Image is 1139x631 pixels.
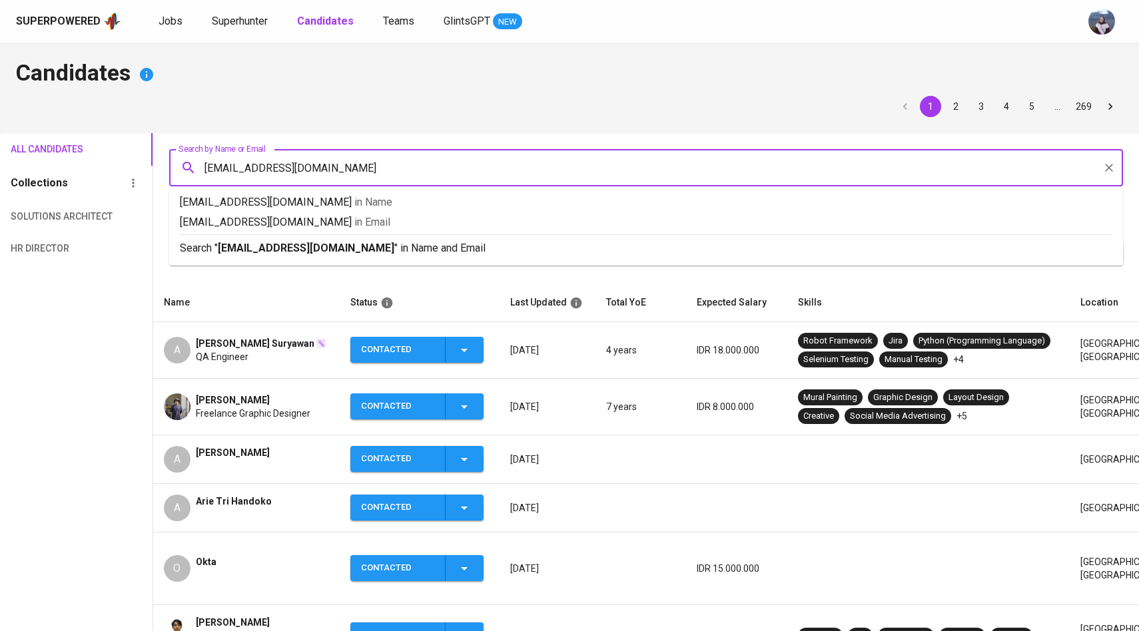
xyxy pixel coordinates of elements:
span: in Email [354,216,390,228]
p: [DATE] [510,562,585,575]
span: Teams [383,15,414,27]
span: Okta [196,555,216,568]
th: Total YoE [595,284,686,322]
div: A [164,446,190,473]
div: Robot Framework [803,335,873,347]
div: Contacted [361,337,434,363]
div: Graphic Design [873,391,933,404]
span: Jobs [159,15,183,27]
div: Contacted [361,495,434,521]
b: [EMAIL_ADDRESS][DOMAIN_NAME] [218,242,394,254]
div: Manual Testing [885,353,943,366]
a: Candidates [297,13,356,30]
p: IDR 15.000.000 [697,562,777,575]
div: Superpowered [16,14,101,29]
nav: pagination navigation [893,96,1123,117]
th: Name [153,284,340,322]
div: A [164,495,190,521]
span: [PERSON_NAME] [196,616,270,629]
button: Contacted [350,337,484,363]
div: Social Media Advertising [850,410,946,423]
div: Creative [803,410,834,423]
span: NEW [493,15,522,29]
a: GlintsGPT NEW [444,13,522,30]
img: christine.raharja@glints.com [1088,8,1115,35]
th: Expected Salary [686,284,787,322]
p: [DATE] [510,400,585,413]
button: Contacted [350,555,484,581]
span: GlintsGPT [444,15,490,27]
button: Go to page 3 [970,96,992,117]
div: Mural Painting [803,391,857,404]
p: 7 years [606,400,675,413]
p: [DATE] [510,453,585,466]
span: in Name [354,196,392,208]
img: 90fd7bc5da9ca7a2bf5bf492416b2125.jpeg [164,393,190,420]
button: Go to page 5 [1021,96,1042,117]
a: Superpoweredapp logo [16,11,121,31]
img: magic_wand.svg [316,338,326,349]
div: Jira [889,335,903,347]
span: All Candidates [11,141,83,158]
span: [PERSON_NAME] [196,393,270,407]
button: Go to page 2 [945,96,966,117]
span: QA Engineer [196,350,248,363]
div: … [1046,100,1068,113]
button: Clear [1100,158,1118,177]
p: IDR 8.000.000 [697,400,777,413]
a: Teams [383,13,417,30]
p: IDR 18.000.000 [697,343,777,357]
span: HR Director [11,240,83,257]
div: Layout Design [949,391,1004,404]
button: Contacted [350,495,484,521]
th: Last Updated [500,284,595,322]
h6: Collections [11,174,68,192]
p: +5 [956,409,967,423]
div: A [164,337,190,363]
button: Go to page 269 [1072,96,1096,117]
button: Contacted [350,446,484,472]
h4: Candidates [16,59,1123,91]
p: Search " " in Name and Email [180,240,1112,256]
img: app logo [103,11,121,31]
span: Arie Tri Handoko [196,495,272,508]
p: [DATE] [510,343,585,357]
a: Jobs [159,13,185,30]
p: [EMAIL_ADDRESS][DOMAIN_NAME] [180,214,1112,230]
p: [DATE] [510,501,585,515]
span: [PERSON_NAME] Suryawan [196,337,314,350]
button: Go to next page [1100,96,1121,117]
b: Candidates [297,15,354,27]
div: Python (Programming Language) [919,335,1045,347]
th: Status [340,284,500,322]
button: page 1 [920,96,941,117]
button: Go to page 4 [996,96,1017,117]
div: Contacted [361,393,434,419]
div: O [164,555,190,582]
a: Superhunter [212,13,270,30]
p: [EMAIL_ADDRESS][DOMAIN_NAME] [180,194,1112,210]
span: Freelance Graphic Designer [196,407,310,420]
div: Selenium Testing [803,353,869,366]
span: Superhunter [212,15,268,27]
span: [PERSON_NAME] [196,446,270,459]
div: Contacted [361,446,434,472]
p: 4 years [606,343,675,357]
button: Contacted [350,393,484,419]
span: Solutions Architect [11,208,83,225]
div: Contacted [361,555,434,581]
th: Skills [787,284,1070,322]
p: +4 [953,353,964,366]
